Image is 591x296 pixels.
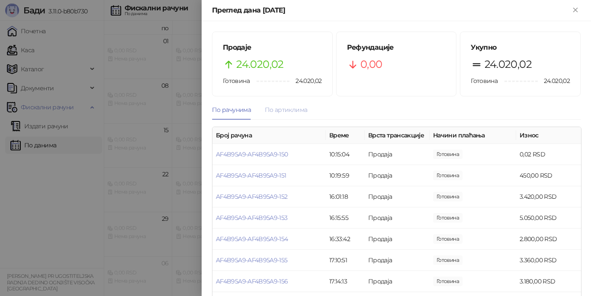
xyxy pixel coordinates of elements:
td: 0,02 RSD [516,144,581,165]
a: AF4B95A9-AF4B95A9-151 [216,172,286,179]
td: Продаја [365,186,430,207]
th: Начини плаћања [430,127,516,144]
a: AF4B95A9-AF4B95A9-153 [216,214,288,222]
td: 3.420,00 RSD [516,186,581,207]
button: Close [570,5,581,16]
th: Број рачуна [212,127,326,144]
td: 17:10:51 [326,250,365,271]
td: 2.800,00 RSD [516,229,581,250]
span: 24.020,02 [538,76,570,86]
td: 3.180,00 RSD [516,271,581,292]
span: 5.050,00 [433,213,463,223]
div: Преглед дана [DATE] [212,5,570,16]
span: Готовина [471,77,498,85]
td: Продаја [365,271,430,292]
td: 5.050,00 RSD [516,207,581,229]
a: AF4B95A9-AF4B95A9-156 [216,277,288,285]
h5: Укупно [471,42,570,53]
td: Продаја [365,250,430,271]
td: 17:14:13 [326,271,365,292]
td: 10:19:59 [326,165,365,186]
td: 16:15:55 [326,207,365,229]
span: 0,00 [360,56,382,73]
span: 490,00 [433,171,463,180]
div: По рачунима [212,105,251,115]
td: 16:01:18 [326,186,365,207]
th: Врста трансакције [365,127,430,144]
a: AF4B95A9-AF4B95A9-155 [216,256,288,264]
span: 2.800,00 [433,234,463,244]
td: 16:33:42 [326,229,365,250]
div: По артиклима [265,105,307,115]
span: 24.020,02 [485,56,532,73]
h5: Рефундације [347,42,446,53]
td: 10:15:04 [326,144,365,165]
a: AF4B95A9-AF4B95A9-152 [216,193,288,201]
a: AF4B95A9-AF4B95A9-154 [216,235,288,243]
span: 0,02 [433,150,463,159]
span: Готовина [223,77,250,85]
td: Продаја [365,207,430,229]
th: Износ [516,127,581,144]
td: 450,00 RSD [516,165,581,186]
a: AF4B95A9-AF4B95A9-150 [216,150,288,158]
td: 3.360,00 RSD [516,250,581,271]
span: 24.020,02 [289,76,321,86]
span: 3.420,00 [433,192,463,201]
h5: Продаје [223,42,322,53]
span: 3.360,00 [433,255,463,265]
span: 24.020,02 [236,56,283,73]
td: Продаја [365,229,430,250]
td: Продаја [365,165,430,186]
td: Продаја [365,144,430,165]
th: Време [326,127,365,144]
span: 3.180,00 [433,277,463,286]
